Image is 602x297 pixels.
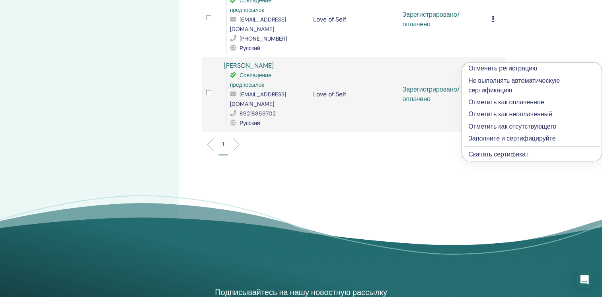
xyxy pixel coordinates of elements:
[230,72,271,88] span: Совпадение предпосылок
[468,122,595,131] p: Отметить как отсутствующего
[468,109,595,119] p: Отметить как неоплаченный
[240,119,260,127] span: Русский
[468,134,595,143] p: Заполните и сертифицируйте
[240,35,287,42] span: [PHONE_NUMBER]
[468,150,528,158] a: Скачать сертификат
[309,57,398,132] td: Love of Self
[575,270,594,289] div: Open Intercom Messenger
[230,16,286,33] span: [EMAIL_ADDRESS][DOMAIN_NAME]
[468,98,595,107] p: Отметить как оплаченное
[468,76,595,95] p: Не выполнять автоматическую сертификацию
[240,45,260,52] span: Русский
[240,110,276,117] span: 89218859702
[224,61,274,70] a: [PERSON_NAME]
[468,64,595,73] p: Отменить регистрацию
[230,91,286,107] span: [EMAIL_ADDRESS][DOMAIN_NAME]
[222,140,224,148] p: 1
